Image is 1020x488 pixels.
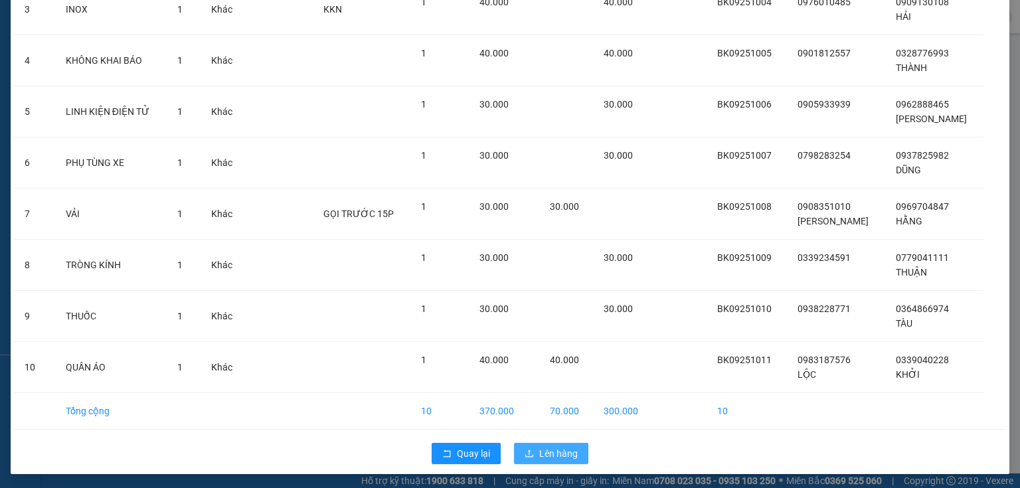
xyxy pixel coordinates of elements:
span: 1 [177,55,183,66]
span: Nhận: [114,11,145,25]
span: 30.000 [479,99,509,110]
td: 300.000 [593,393,652,430]
span: 30.000 [604,150,633,161]
span: 0339234591 [798,252,851,263]
span: 1 [177,362,183,372]
span: 0938228771 [798,303,851,314]
span: 30.000 [479,303,509,314]
span: 1 [177,157,183,168]
div: 0983187576 [11,43,104,62]
td: 8 [14,240,55,291]
span: BK09251007 [717,150,772,161]
span: 1 [421,355,426,365]
td: TRÒNG KÍNH [55,240,167,291]
span: 1 [421,252,426,263]
span: Lên hàng [539,446,578,461]
td: KHÔNG KHAI BÁO [55,35,167,86]
span: 30.000 [604,99,633,110]
td: Khác [201,342,246,393]
td: 4 [14,35,55,86]
span: LỘC [798,369,816,380]
span: 30.000 [550,201,579,212]
span: 1 [421,150,426,161]
div: Bách Khoa [11,11,104,27]
td: Khác [201,86,246,137]
span: 0779041111 [896,252,949,263]
span: GỌI TRƯỚC 15P [323,208,394,219]
span: [PERSON_NAME] [896,114,967,124]
span: THUẬN [896,267,927,278]
td: Khác [201,240,246,291]
span: Gửi: [11,13,32,27]
span: [PERSON_NAME] [798,216,869,226]
span: 1 [177,311,183,321]
span: 0798283254 [798,150,851,161]
td: 10 [410,393,469,430]
span: 40.000 [604,48,633,58]
td: 7 [14,189,55,240]
td: 70.000 [539,393,593,430]
span: 1 [421,48,426,58]
span: 0339040228 [896,355,949,365]
span: 0937825982 [896,150,949,161]
td: THUỐC [55,291,167,342]
span: 0901812557 [798,48,851,58]
td: Khác [201,291,246,342]
span: 30.000 [479,201,509,212]
div: LỘC [11,27,104,43]
td: 10 [14,342,55,393]
span: 1 [421,201,426,212]
td: VẢI [55,189,167,240]
span: BK09251005 [717,48,772,58]
button: rollbackQuay lại [432,443,501,464]
span: 0905933939 [798,99,851,110]
td: 6 [14,137,55,189]
div: [PERSON_NAME] [114,11,220,41]
td: QUẦN ÁO [55,342,167,393]
td: LINH KIỆN ĐIỆN TỬ [55,86,167,137]
td: Tổng cộng [55,393,167,430]
span: 0908351010 [798,201,851,212]
span: 0364866974 [896,303,949,314]
span: BK09251006 [717,99,772,110]
td: 370.000 [469,393,539,430]
span: HẰNG [896,216,922,226]
span: HẢI [896,11,911,22]
span: Quay lại [457,446,490,461]
span: 30.000 [604,303,633,314]
span: DŨNG [896,165,921,175]
td: 5 [14,86,55,137]
span: 30.000 [604,252,633,263]
span: upload [525,449,534,459]
td: Khác [201,137,246,189]
span: 40.000 [479,48,509,58]
span: TÀU [896,318,912,329]
span: BK09251008 [717,201,772,212]
td: 10 [707,393,787,430]
td: Khác [201,35,246,86]
span: 30.000 [479,252,509,263]
span: KKN [323,4,342,15]
span: 0328776993 [896,48,949,58]
td: Khác [201,189,246,240]
span: 0962888465 [896,99,949,110]
span: 0969704847 [896,201,949,212]
span: BK09251011 [717,355,772,365]
span: 30.000 [479,150,509,161]
td: PHỤ TÙNG XE [55,137,167,189]
span: BK09251009 [717,252,772,263]
span: KHỞI [896,369,920,380]
td: 9 [14,291,55,342]
span: 1 [177,106,183,117]
span: 1 [421,303,426,314]
span: 1 [421,99,426,110]
span: 40.000 [479,355,509,365]
span: 0983187576 [798,355,851,365]
span: THÀNH [896,62,927,73]
div: KHỞI [114,41,220,57]
button: uploadLên hàng [514,443,588,464]
span: TTVH THỐNG NHẤT [114,76,183,145]
span: rollback [442,449,452,459]
span: 1 [177,4,183,15]
span: DĐ: [114,83,133,97]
